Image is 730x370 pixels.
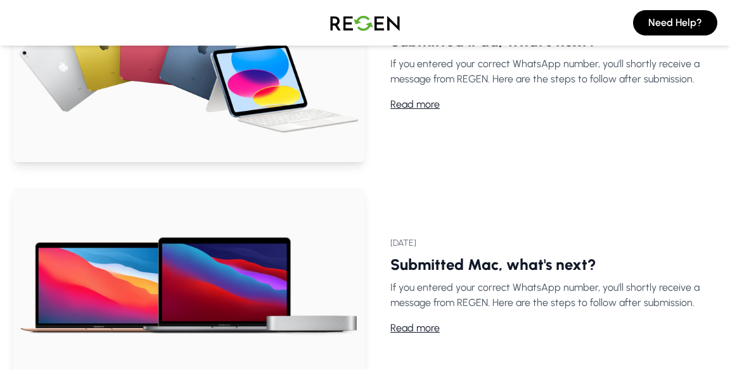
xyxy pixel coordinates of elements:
button: Need Help? [633,10,717,35]
a: Submitted Mac, what's next? [390,255,596,274]
p: If you entered your correct WhatsApp number, you'll shortly receive a message from REGEN. Here ar... [390,280,717,310]
a: Read more [390,97,440,112]
p: [DATE] [390,237,717,250]
a: Read more [390,321,440,336]
img: Logo [321,5,409,41]
p: If you entered your correct WhatsApp number, you'll shortly receive a message from REGEN. Here ar... [390,56,717,87]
